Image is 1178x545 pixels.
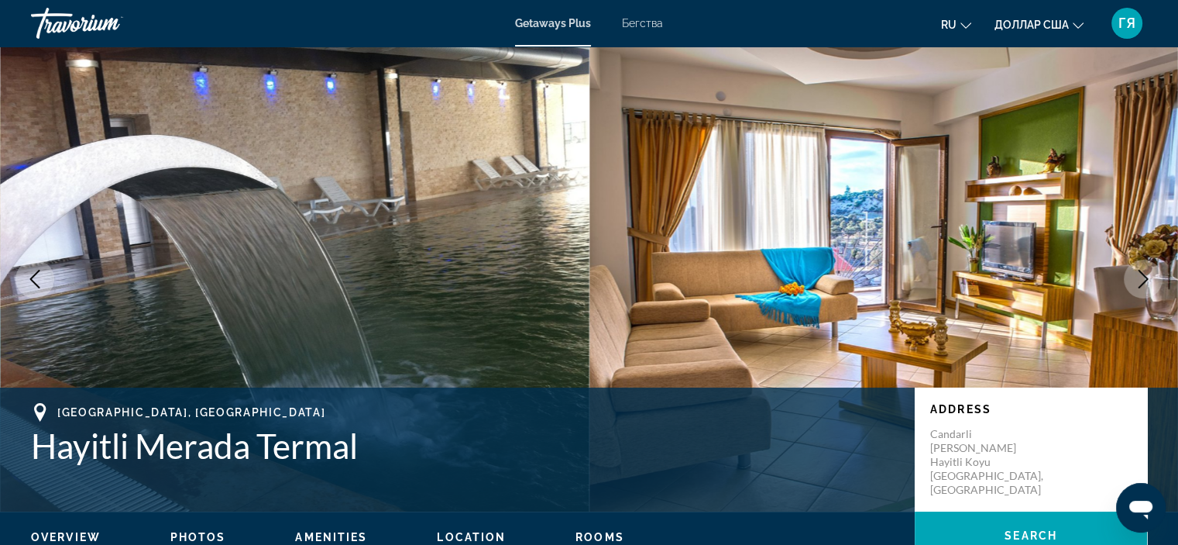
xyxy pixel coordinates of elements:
[1124,260,1163,298] button: Next image
[1118,15,1135,31] font: ГЯ
[1005,529,1057,542] span: Search
[1107,7,1147,40] button: Меню пользователя
[31,426,899,466] h1: Hayitli Merada Termal
[575,530,624,544] button: Rooms
[31,3,186,43] a: Травориум
[170,531,226,543] span: Photos
[622,17,663,29] a: Бегства
[295,530,367,544] button: Amenities
[515,17,591,29] a: Getaways Plus
[994,13,1084,36] button: Изменить валюту
[295,531,367,543] span: Amenities
[575,531,624,543] span: Rooms
[994,19,1069,31] font: доллар США
[31,531,101,543] span: Overview
[31,530,101,544] button: Overview
[57,406,325,419] span: [GEOGRAPHIC_DATA], [GEOGRAPHIC_DATA]
[170,530,226,544] button: Photos
[930,427,1054,497] p: Candarli [PERSON_NAME] Hayitli Koyu [GEOGRAPHIC_DATA], [GEOGRAPHIC_DATA]
[930,403,1132,416] p: Address
[15,260,54,298] button: Previous image
[941,13,971,36] button: Изменить язык
[437,531,506,543] span: Location
[437,530,506,544] button: Location
[941,19,956,31] font: ru
[1116,483,1166,533] iframe: Кнопка запуска окна обмена сообщениями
